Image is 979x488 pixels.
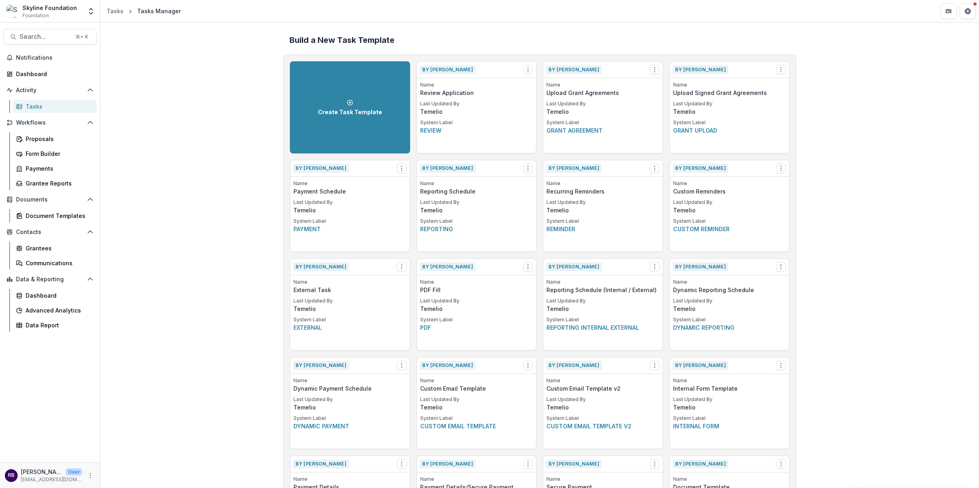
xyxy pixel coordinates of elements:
[293,286,407,294] p: External Task
[546,126,659,135] p: Grant agreement
[420,476,533,483] p: Name
[673,403,786,411] p: Temelio
[673,323,786,332] p: Dynamic reporting
[546,297,659,304] p: Last Updated By
[66,468,82,476] p: User
[546,415,659,422] p: System Label
[420,199,533,206] p: Last Updated By
[546,119,659,126] p: System Label
[13,289,97,302] a: Dashboard
[546,263,601,271] span: By [PERSON_NAME]
[420,81,533,89] p: Name
[420,361,475,369] span: By [PERSON_NAME]
[293,316,407,323] p: System Label
[546,206,659,214] p: Temelio
[3,116,97,129] button: Open Workflows
[420,403,533,411] p: Temelio
[293,384,407,393] p: Dynamic Payment Schedule
[21,476,82,483] p: [EMAIL_ADDRESS][DOMAIN_NAME]
[289,35,790,45] h2: Build a New Task Template
[420,415,533,422] p: System Label
[420,66,475,74] span: By [PERSON_NAME]
[546,422,659,430] p: Custom email template v2
[546,100,659,107] p: Last Updated By
[673,304,786,313] p: Temelio
[673,278,786,286] p: Name
[107,7,123,15] div: Tasks
[673,100,786,107] p: Last Updated By
[420,180,533,187] p: Name
[293,396,407,403] p: Last Updated By
[420,206,533,214] p: Temelio
[16,229,84,236] span: Contacts
[85,3,97,19] button: Open entity switcher
[293,278,407,286] p: Name
[20,33,71,40] span: Search...
[420,396,533,403] p: Last Updated By
[523,361,533,370] button: Options
[318,109,382,116] p: Create Task Template
[546,384,659,393] p: Custom Email Template v2
[420,323,533,332] p: Pdf
[546,89,659,97] p: Upload Grant Agreements
[673,422,786,430] p: Internal form
[3,51,97,64] button: Notifications
[650,459,659,469] button: Options
[673,66,728,74] span: By [PERSON_NAME]
[546,396,659,403] p: Last Updated By
[523,459,533,469] button: Options
[420,119,533,126] p: System Label
[26,291,90,300] div: Dashboard
[293,415,407,422] p: System Label
[420,460,475,468] span: By [PERSON_NAME]
[673,119,786,126] p: System Label
[13,100,97,113] a: Tasks
[13,256,97,270] a: Communications
[546,81,659,89] p: Name
[673,206,786,214] p: Temelio
[776,65,786,75] button: Options
[3,193,97,206] button: Open Documents
[13,242,97,255] a: Grantees
[22,12,49,19] span: Foundation
[650,262,659,272] button: Options
[650,65,659,75] button: Options
[420,384,533,393] p: Custom Email Template
[546,107,659,116] p: Temelio
[420,297,533,304] p: Last Updated By
[546,218,659,225] p: System Label
[546,316,659,323] p: System Label
[420,316,533,323] p: System Label
[26,164,90,173] div: Payments
[420,278,533,286] p: Name
[420,286,533,294] p: PDF Fill
[16,87,84,94] span: Activity
[673,377,786,384] p: Name
[673,126,786,135] p: Grant upload
[673,180,786,187] p: Name
[3,84,97,97] button: Open Activity
[673,107,786,116] p: Temelio
[673,187,786,196] p: Custom Reminders
[673,199,786,206] p: Last Updated By
[397,262,407,272] button: Options
[523,163,533,173] button: Options
[673,361,728,369] span: By [PERSON_NAME]
[546,164,601,172] span: By [PERSON_NAME]
[546,476,659,483] p: Name
[26,244,90,252] div: Grantees
[420,218,533,225] p: System Label
[16,54,93,61] span: Notifications
[16,70,90,78] div: Dashboard
[523,65,533,75] button: Options
[103,5,184,17] nav: breadcrumb
[293,323,407,332] p: External
[85,471,95,480] button: More
[26,179,90,188] div: Grantee Reports
[673,384,786,393] p: Internal Form Template
[6,5,19,18] img: Skyline Foundation
[293,304,407,313] p: Temelio
[673,263,728,271] span: By [PERSON_NAME]
[546,278,659,286] p: Name
[103,5,127,17] a: Tasks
